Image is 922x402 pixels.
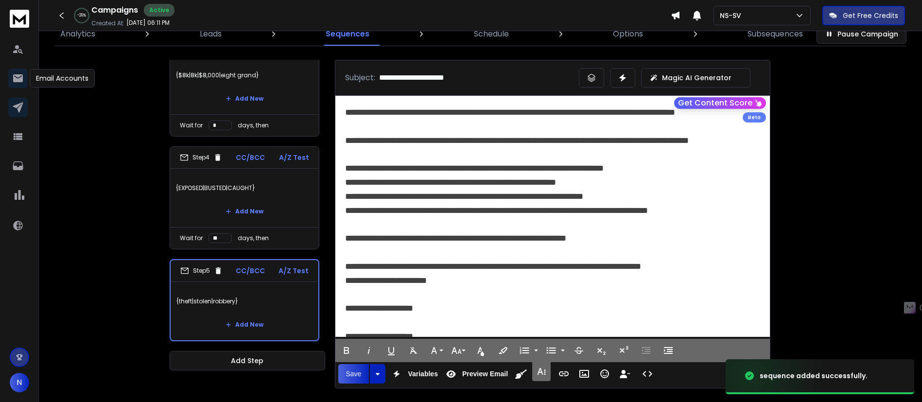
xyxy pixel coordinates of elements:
[468,22,515,46] a: Schedule
[238,122,269,129] p: days, then
[54,22,101,46] a: Analytics
[30,69,95,87] div: Email Accounts
[60,28,95,40] p: Analytics
[659,341,678,360] button: Increase Indent (Ctrl+])
[10,373,29,392] button: N
[194,22,227,46] a: Leads
[91,4,138,16] h1: Campaigns
[338,364,369,384] button: Save
[176,62,313,89] p: {$8k|8k|$8,000|eight grand}
[748,28,803,40] p: Subsequences
[607,22,649,46] a: Options
[515,341,534,360] button: Ordered List
[126,19,170,27] p: [DATE] 06:11 PM
[180,266,223,275] div: Step 5
[743,112,766,122] div: Beta
[616,364,634,384] button: Insert Unsubscribe Link
[742,22,809,46] a: Subsequences
[77,13,86,18] p: -26 %
[532,341,540,360] button: Ordered List
[236,266,265,276] p: CC/BCC
[662,73,731,83] p: Magic AI Generator
[218,89,271,108] button: Add New
[91,19,124,27] p: Created At:
[760,371,868,381] div: sequence added successfully.
[559,341,567,360] button: Unordered List
[180,153,222,162] div: Step 4
[822,6,905,25] button: Get Free Credits
[570,341,588,360] button: Strikethrough (Ctrl+S)
[200,28,222,40] p: Leads
[720,11,745,20] p: NS-SV
[474,28,509,40] p: Schedule
[170,146,319,249] li: Step4CC/BCCA/Z Test{EXPOSED|BUSTED|CAUGHT}Add NewWait fordays, then
[326,28,369,40] p: Sequences
[460,370,510,378] span: Preview Email
[170,351,325,370] button: Add Step
[817,24,906,44] button: Pause Campaign
[595,364,614,384] button: Emoticons
[180,122,203,129] p: Wait for
[843,11,898,20] p: Get Free Credits
[279,153,309,162] p: A/Z Test
[345,72,375,84] p: Subject:
[592,341,610,360] button: Subscript
[176,175,313,202] p: {EXPOSED|BUSTED|CAUGHT}
[170,34,319,137] li: Step3CC/BCCA/Z Test{$8k|8k|$8,000|eight grand}Add NewWait fordays, then
[170,259,319,341] li: Step5CC/BCCA/Z Test{theft|stolen|robbery}Add New
[382,341,400,360] button: Underline (Ctrl+U)
[387,364,440,384] button: Variables
[674,97,766,109] button: Get Content Score
[218,202,271,221] button: Add New
[542,341,560,360] button: Unordered List
[406,370,440,378] span: Variables
[404,341,423,360] button: Clear Formatting
[144,4,174,17] div: Active
[494,341,512,360] button: Background Color
[236,153,265,162] p: CC/BCC
[360,341,378,360] button: Italic (Ctrl+I)
[278,266,309,276] p: A/Z Test
[176,288,313,315] p: {theft|stolen|robbery}
[10,10,29,28] img: logo
[637,341,655,360] button: Decrease Indent (Ctrl+[)
[613,28,643,40] p: Options
[238,234,269,242] p: days, then
[638,364,657,384] button: Code View
[442,364,510,384] button: Preview Email
[641,68,750,87] button: Magic AI Generator
[614,341,633,360] button: Superscript
[218,315,271,334] button: Add New
[575,364,593,384] button: Insert Image (Ctrl+P)
[180,234,203,242] p: Wait for
[320,22,375,46] a: Sequences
